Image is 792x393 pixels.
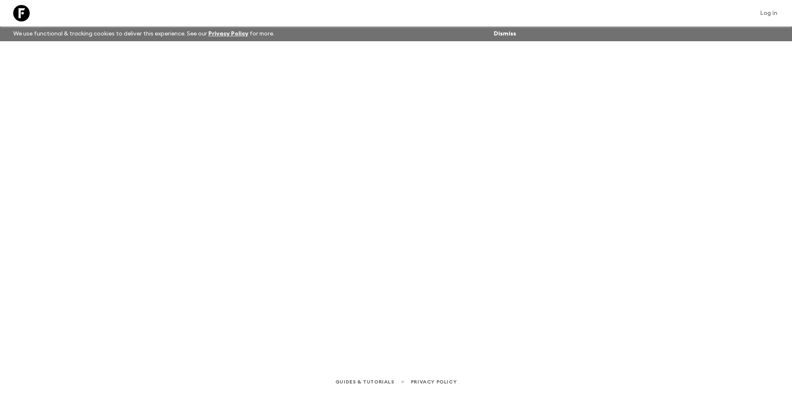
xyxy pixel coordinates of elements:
a: Log in [756,7,782,19]
a: Guides & Tutorials [335,377,394,386]
a: Privacy Policy [411,377,457,386]
button: Dismiss [492,28,518,40]
p: We use functional & tracking cookies to deliver this experience. See our for more. [10,26,278,41]
a: Privacy Policy [208,31,248,37]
